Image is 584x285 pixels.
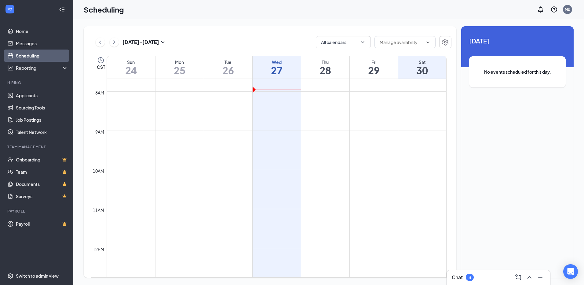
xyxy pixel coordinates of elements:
h1: 27 [253,65,301,76]
div: Tue [204,59,252,65]
h3: [DATE] - [DATE] [122,39,159,46]
div: Payroll [7,209,67,214]
input: Manage availability [380,39,423,46]
span: No events scheduled for this day. [481,68,553,75]
button: All calendarsChevronDown [316,36,371,48]
svg: ChevronRight [111,39,117,46]
svg: Clock [97,57,104,64]
div: Thu [301,59,349,65]
a: Scheduling [16,50,68,62]
svg: Analysis [7,65,13,71]
svg: Minimize [537,274,544,281]
button: ChevronRight [110,38,119,47]
a: Sourcing Tools [16,102,68,114]
span: CST [97,64,105,70]
svg: Collapse [59,6,65,13]
h1: 24 [107,65,155,76]
div: Wed [253,59,301,65]
div: Team Management [7,144,67,150]
div: 9am [94,128,105,135]
div: 3 [469,275,471,280]
h1: 29 [350,65,398,76]
div: Switch to admin view [16,273,59,279]
a: Messages [16,37,68,50]
svg: ChevronLeft [97,39,103,46]
button: Settings [439,36,451,48]
a: Job Postings [16,114,68,126]
h1: 28 [301,65,349,76]
a: PayrollCrown [16,218,68,230]
button: Minimize [535,272,545,282]
h3: Chat [452,274,463,281]
a: OnboardingCrown [16,154,68,166]
div: 12pm [92,246,105,253]
a: TeamCrown [16,166,68,178]
h1: 26 [204,65,252,76]
svg: ChevronUp [526,274,533,281]
svg: Settings [7,273,13,279]
a: Home [16,25,68,37]
button: ChevronLeft [96,38,105,47]
a: August 30, 2025 [398,56,447,79]
a: August 27, 2025 [253,56,301,79]
svg: QuestionInfo [550,6,558,13]
div: MB [565,7,570,12]
h1: Scheduling [84,4,124,15]
div: 11am [92,207,105,213]
a: DocumentsCrown [16,178,68,190]
div: Fri [350,59,398,65]
a: Applicants [16,89,68,102]
h1: 25 [155,65,204,76]
div: Open Intercom Messenger [563,264,578,279]
div: 8am [94,89,105,96]
div: Hiring [7,80,67,85]
span: [DATE] [469,36,566,46]
div: 10am [92,168,105,174]
div: Sun [107,59,155,65]
svg: Notifications [537,6,544,13]
a: August 25, 2025 [155,56,204,79]
a: August 29, 2025 [350,56,398,79]
a: SurveysCrown [16,190,68,202]
a: August 26, 2025 [204,56,252,79]
svg: SmallChevronDown [159,39,166,46]
svg: ChevronDown [360,39,366,45]
h1: 30 [398,65,447,76]
div: Sat [398,59,447,65]
svg: Settings [442,39,449,46]
svg: ComposeMessage [515,274,522,281]
a: August 24, 2025 [107,56,155,79]
svg: WorkstreamLogo [7,6,13,12]
div: Reporting [16,65,68,71]
a: Talent Network [16,126,68,138]
div: Mon [155,59,204,65]
button: ChevronUp [524,272,534,282]
svg: ChevronDown [425,40,430,45]
button: ComposeMessage [513,272,523,282]
a: August 28, 2025 [301,56,349,79]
